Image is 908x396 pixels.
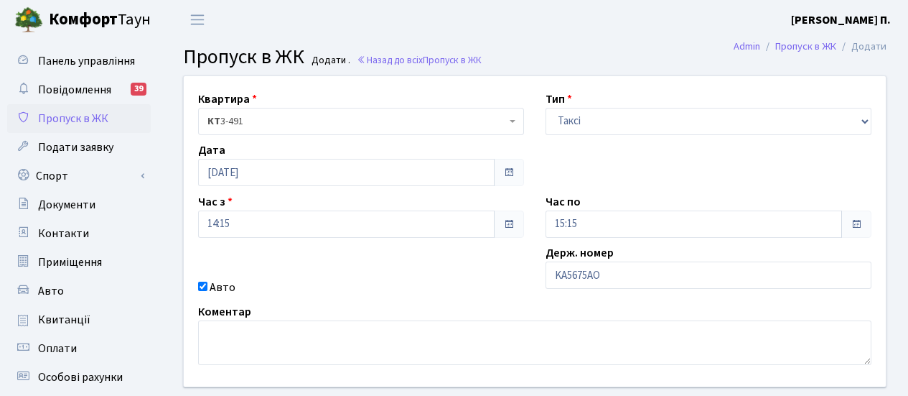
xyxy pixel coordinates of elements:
[546,244,614,262] label: Держ. номер
[7,219,151,248] a: Контакти
[38,226,89,241] span: Контакти
[7,334,151,363] a: Оплати
[131,83,146,96] div: 39
[38,139,113,155] span: Подати заявку
[38,312,90,328] span: Квитанції
[207,114,220,129] b: КТ
[49,8,118,31] b: Комфорт
[546,193,581,211] label: Час по
[198,142,225,159] label: Дата
[7,248,151,277] a: Приміщення
[7,190,151,219] a: Документи
[38,53,135,69] span: Панель управління
[38,369,123,385] span: Особові рахунки
[198,193,233,211] label: Час з
[734,39,760,54] a: Admin
[183,42,304,71] span: Пропуск в ЖК
[7,133,151,162] a: Подати заявку
[791,12,891,28] b: [PERSON_NAME] П.
[7,363,151,392] a: Особові рахунки
[38,197,95,213] span: Документи
[38,82,111,98] span: Повідомлення
[38,283,64,299] span: Авто
[546,262,871,289] input: AA0001AA
[7,104,151,133] a: Пропуск в ЖК
[712,32,908,62] nav: breadcrumb
[7,305,151,334] a: Квитанції
[198,91,257,108] label: Квартира
[14,6,43,34] img: logo.png
[179,8,215,32] button: Переключити навігацію
[7,75,151,104] a: Повідомлення39
[210,279,235,296] label: Авто
[546,91,572,108] label: Тип
[309,55,350,67] small: Додати .
[357,53,482,67] a: Назад до всіхПропуск в ЖК
[7,162,151,190] a: Спорт
[775,39,836,54] a: Пропуск в ЖК
[7,47,151,75] a: Панель управління
[423,53,482,67] span: Пропуск в ЖК
[38,111,108,126] span: Пропуск в ЖК
[207,114,506,129] span: <b>КТ</b>&nbsp;&nbsp;&nbsp;&nbsp;3-491
[7,277,151,305] a: Авто
[38,341,77,356] span: Оплати
[198,303,251,321] label: Коментар
[198,108,524,135] span: <b>КТ</b>&nbsp;&nbsp;&nbsp;&nbsp;3-491
[791,11,891,29] a: [PERSON_NAME] П.
[38,254,102,270] span: Приміщення
[836,39,886,55] li: Додати
[49,8,151,32] span: Таун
